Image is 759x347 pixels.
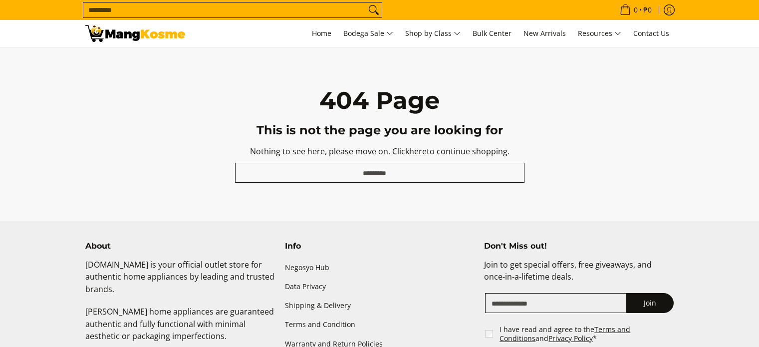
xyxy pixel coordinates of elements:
[548,334,593,343] a: Privacy Policy
[632,6,639,13] span: 0
[626,293,674,313] button: Join
[642,6,653,13] span: ₱0
[85,25,185,42] img: 404 Page Not Found | Mang Kosme
[85,241,275,251] h4: About
[343,27,393,40] span: Bodega Sale
[338,20,398,47] a: Bodega Sale
[409,146,427,157] a: here
[285,316,475,335] a: Terms and Condition
[500,325,675,343] label: I have read and agree to the and *
[518,20,571,47] a: New Arrivals
[578,27,621,40] span: Resources
[235,145,524,163] p: Nothing to see here, please move on. Click to continue shopping.
[405,27,461,40] span: Shop by Class
[312,28,331,38] span: Home
[500,325,630,343] a: Terms and Conditions
[85,259,275,306] p: [DOMAIN_NAME] is your official outlet store for authentic home appliances by leading and trusted ...
[285,241,475,251] h4: Info
[285,278,475,297] a: Data Privacy
[468,20,516,47] a: Bulk Center
[195,20,674,47] nav: Main Menu
[285,297,475,316] a: Shipping & Delivery
[307,20,336,47] a: Home
[573,20,626,47] a: Resources
[484,259,674,294] p: Join to get special offers, free giveaways, and once-in-a-lifetime deals.
[366,2,382,17] button: Search
[484,241,674,251] h4: Don't Miss out!
[235,85,524,115] h1: 404 Page
[285,259,475,278] a: Negosyo Hub
[617,4,655,15] span: •
[235,123,524,138] h3: This is not the page you are looking for
[633,28,669,38] span: Contact Us
[523,28,566,38] span: New Arrivals
[400,20,466,47] a: Shop by Class
[628,20,674,47] a: Contact Us
[473,28,511,38] span: Bulk Center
